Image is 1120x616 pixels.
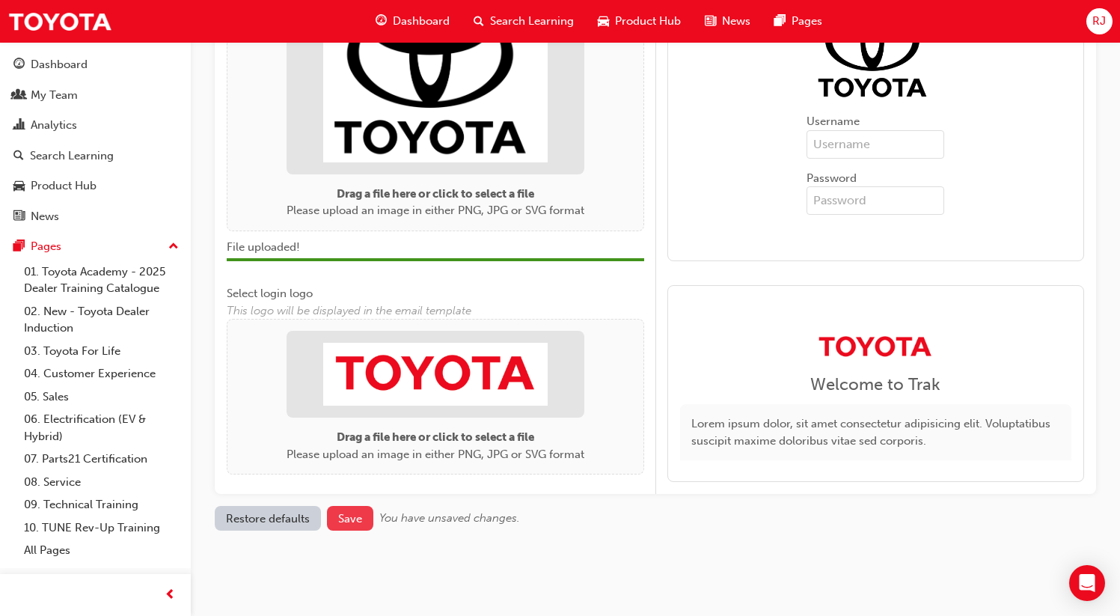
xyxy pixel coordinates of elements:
[323,343,548,406] img: cb0141a6-595d-4079-a0e8-18549d398f4a.png
[376,12,387,31] span: guage-icon
[792,13,822,30] span: Pages
[812,329,939,365] img: cb0141a6-595d-4079-a0e8-18549d398f4a.png
[18,539,185,562] a: All Pages
[586,6,693,37] a: car-iconProduct Hub
[165,586,176,605] span: prev-icon
[31,117,77,134] div: Analytics
[13,119,25,132] span: chart-icon
[327,506,373,531] button: Save
[807,186,944,215] input: Password
[18,408,185,448] a: 06. Electrification (EV & Hybrid)
[18,385,185,409] a: 05. Sales
[6,233,185,260] button: Pages
[6,112,185,139] a: Analytics
[615,13,681,30] span: Product Hub
[722,13,750,30] span: News
[31,56,88,73] div: Dashboard
[6,142,185,170] a: Search Learning
[490,13,574,30] span: Search Learning
[6,172,185,200] a: Product Hub
[774,12,786,31] span: pages-icon
[812,8,939,102] img: 12cff507-c635-415b-ba48-d6e8663be143.png
[13,240,25,254] span: pages-icon
[18,300,185,340] a: 02. New - Toyota Dealer Induction
[18,340,185,363] a: 03. Toyota For Life
[762,6,834,37] a: pages-iconPages
[18,471,185,494] a: 08. Service
[287,202,584,219] p: Please upload an image in either PNG, JPG or SVG format
[13,180,25,193] span: car-icon
[287,429,584,446] p: Drag a file here or click to select a file
[18,493,185,516] a: 09. Technical Training
[6,48,185,233] button: DashboardMy TeamAnalyticsSearch LearningProduct HubNews
[680,376,1072,394] span: Welcome to Trak
[31,87,78,104] div: My Team
[215,506,321,531] button: Restore defaults
[168,237,179,257] span: up-icon
[6,203,185,231] a: News
[18,260,185,300] a: 01. Toyota Academy - 2025 Dealer Training Catalogue
[364,6,462,37] a: guage-iconDashboard
[287,186,584,203] p: Drag a file here or click to select a file
[227,287,313,300] span: Select login logo
[705,12,716,31] span: news-icon
[31,177,97,195] div: Product Hub
[807,170,944,187] span: Password
[227,319,644,475] div: Drag a file here or click to select a filePlease upload an image in either PNG, JPG or SVG format
[227,240,300,254] span: File uploaded!
[1086,8,1113,34] button: RJ
[31,208,59,225] div: News
[693,6,762,37] a: news-iconNews
[18,448,185,471] a: 07. Parts21 Certification
[474,12,484,31] span: search-icon
[13,210,25,224] span: news-icon
[6,82,185,109] a: My Team
[227,302,644,320] span: This logo will be displayed in the email template
[1092,13,1106,30] span: RJ
[807,130,944,159] input: Username
[379,511,520,525] span: You have unsaved changes.
[13,58,25,72] span: guage-icon
[393,13,450,30] span: Dashboard
[1069,565,1105,601] div: Open Intercom Messenger
[18,516,185,540] a: 10. TUNE Rev-Up Training
[691,417,1050,448] span: Lorem ipsum dolor, sit amet consectetur adipisicing elit. Voluptatibus suscipit maxime doloribus ...
[598,12,609,31] span: car-icon
[287,446,584,463] p: Please upload an image in either PNG, JPG or SVG format
[13,150,24,163] span: search-icon
[13,89,25,103] span: people-icon
[807,113,944,130] span: Username
[7,4,112,38] img: Trak
[462,6,586,37] a: search-iconSearch Learning
[338,512,362,525] span: Save
[30,147,114,165] div: Search Learning
[18,362,185,385] a: 04. Customer Experience
[6,51,185,79] a: Dashboard
[31,238,61,255] div: Pages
